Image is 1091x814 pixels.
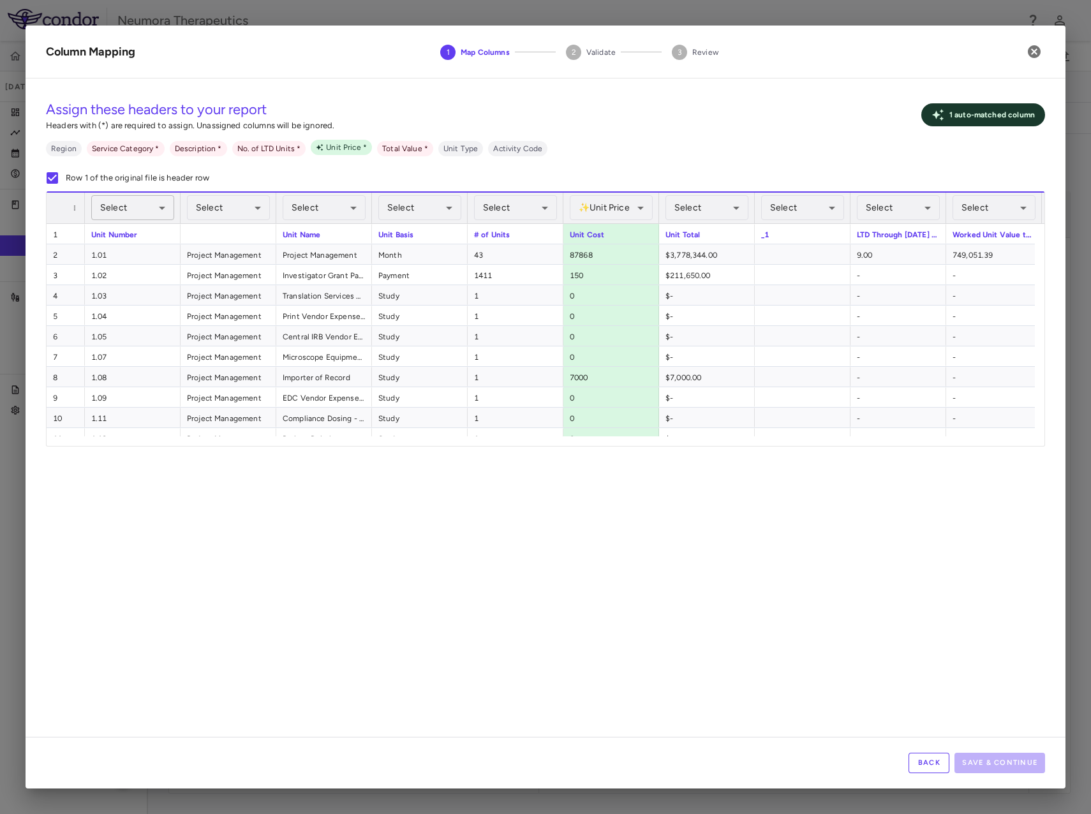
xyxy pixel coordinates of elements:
[468,408,563,427] div: 1
[447,48,450,57] text: 1
[47,367,85,387] div: 8
[46,120,334,131] p: Headers with (*) are required to assign. Unassigned columns will be ignored.
[755,224,850,244] div: _1
[563,367,659,387] div: 7000
[372,428,468,448] div: Study
[659,244,755,264] div: $3,778,344.00
[850,265,946,285] div: -
[946,408,1042,427] div: -
[946,244,1042,264] div: 749,051.39
[946,306,1042,325] div: -
[47,244,85,264] div: 2
[372,244,468,264] div: Month
[87,143,165,154] span: Service Category *
[946,387,1042,407] div: -
[372,346,468,366] div: Study
[181,326,276,346] div: Project Management
[946,265,1042,285] div: -
[276,428,372,448] div: Patient Reimbursement Vendor Expense - Scout
[372,224,468,244] div: Unit Basis
[850,306,946,325] div: -
[430,29,520,75] button: Map Columns
[181,346,276,366] div: Project Management
[850,244,946,264] div: 9.00
[46,143,82,154] span: Region
[276,265,372,285] div: Investigator Grant Payment Processing
[659,367,755,387] div: $7,000.00
[196,202,223,213] span: Select
[276,285,372,305] div: Translation Services Vendor Fees
[292,202,318,213] span: Select
[850,285,946,305] div: -
[372,326,468,346] div: Study
[85,326,181,346] div: 1.05
[438,143,483,154] span: Unit Type
[659,326,755,346] div: $-
[372,265,468,285] div: Payment
[181,244,276,264] div: Project Management
[946,285,1042,305] div: -
[181,285,276,305] div: Project Management
[47,346,85,366] div: 7
[100,202,127,213] span: Select
[372,306,468,325] div: Study
[468,265,563,285] div: 1411
[946,428,1042,448] div: -
[85,387,181,407] div: 1.09
[47,387,85,407] div: 9
[468,428,563,448] div: 1
[946,367,1042,387] div: -
[377,143,433,154] span: Total Value *
[47,285,85,305] div: 4
[181,306,276,325] div: Project Management
[66,172,209,184] p: Row 1 of the original file is header row
[659,387,755,407] div: $-
[850,428,946,448] div: -
[85,265,181,285] div: 1.02
[276,408,372,427] div: Compliance Dosing - AiCure
[488,143,547,154] span: Activity Code
[563,224,659,244] div: Unit Cost
[563,408,659,427] div: 0
[850,367,946,387] div: -
[563,428,659,448] div: 0
[850,224,946,244] div: LTD Through [DATE] Units
[47,326,85,346] div: 6
[659,265,755,285] div: $211,650.00
[659,346,755,366] div: $-
[563,285,659,305] div: 0
[276,244,372,264] div: Project Management
[909,753,949,773] button: Back
[659,306,755,325] div: $-
[483,202,510,213] span: Select
[866,202,893,213] span: Select
[276,326,372,346] div: Central IRB Vendor Expenses - Advarra
[468,367,563,387] div: 1
[85,346,181,366] div: 1.07
[321,142,372,153] span: Unit Price *
[659,408,755,427] div: $-
[468,346,563,366] div: 1
[468,244,563,264] div: 43
[946,346,1042,366] div: -
[181,408,276,427] div: Project Management
[372,387,468,407] div: Study
[181,428,276,448] div: Project Management
[946,224,1042,244] div: Worked Unit Value through [DATE]
[659,285,755,305] div: $-
[570,195,653,220] div: ✨ Unit Price
[372,408,468,427] div: Study
[85,408,181,427] div: 1.11
[85,224,181,244] div: Unit Number
[85,367,181,387] div: 1.08
[85,244,181,264] div: 1.01
[181,265,276,285] div: Project Management
[181,387,276,407] div: Project Management
[674,202,701,213] span: Select
[850,346,946,366] div: -
[468,285,563,305] div: 1
[46,43,135,61] div: Column Mapping
[949,109,1035,121] p: 1 auto- matched column
[850,387,946,407] div: -
[659,428,755,448] div: $-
